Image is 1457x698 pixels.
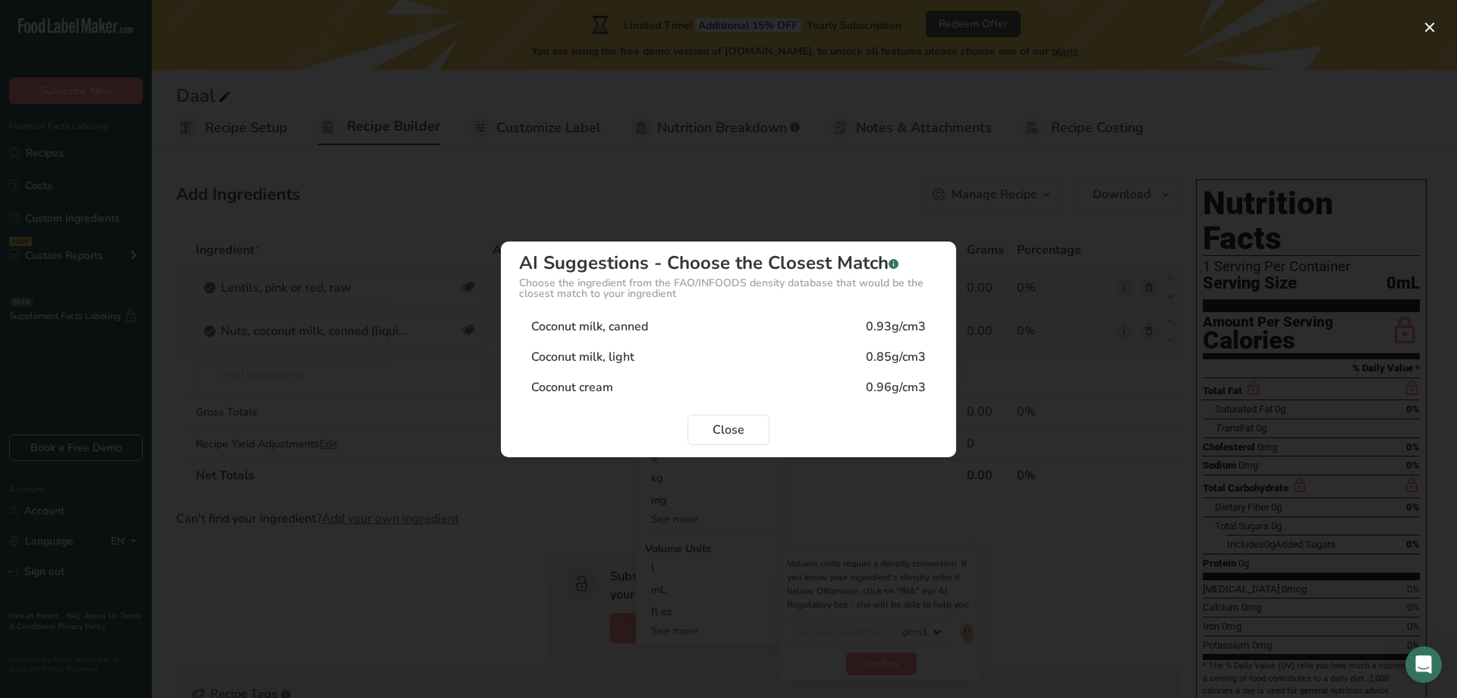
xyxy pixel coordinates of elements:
button: Close [688,415,769,445]
div: Coconut milk, light [531,348,634,366]
div: 0.96g/cm3 [866,378,926,396]
div: 0.85g/cm3 [866,348,926,366]
span: Close [713,421,744,439]
div: AI Suggestions - Choose the Closest Match [519,254,938,272]
div: Coconut milk, canned [531,317,648,336]
div: Choose the ingredient from the FAO/INFOODS density database that would be the closest match to yo... [519,278,938,299]
div: 0.93g/cm3 [866,317,926,336]
div: Open Intercom Messenger [1405,646,1442,683]
div: Coconut cream [531,378,613,396]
